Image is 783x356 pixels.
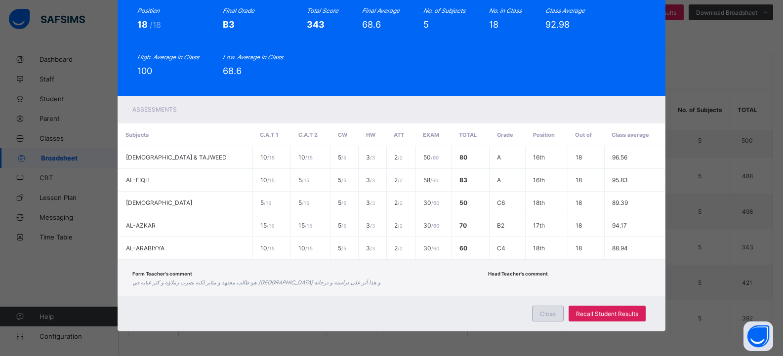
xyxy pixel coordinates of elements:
[341,223,346,229] span: / 5
[533,222,545,229] span: 17th
[497,176,501,184] span: A
[398,245,403,251] span: / 2
[431,200,439,206] span: / 60
[137,66,152,76] span: 100
[370,177,375,183] span: / 3
[223,53,283,61] i: Low. Average in Class
[126,199,192,206] span: [DEMOGRAPHIC_DATA]
[305,245,313,251] span: / 15
[612,199,628,206] span: 89.39
[366,222,375,229] span: 3
[459,244,467,252] span: 60
[260,176,275,184] span: 10
[497,199,505,206] span: C6
[398,200,403,206] span: / 2
[260,154,275,161] span: 10
[398,223,403,229] span: / 2
[370,245,375,251] span: / 3
[132,271,192,277] span: Form Teacher's comment
[126,222,156,229] span: AL-AZKAR
[743,321,773,351] button: Open asap
[423,131,439,138] span: EXAM
[137,53,199,61] i: High. Average in Class
[307,7,338,14] i: Total Score
[370,223,375,229] span: / 3
[223,7,254,14] i: Final Grade
[370,155,375,160] span: / 3
[489,19,498,30] span: 18
[338,199,346,206] span: 5
[533,199,545,206] span: 18th
[307,19,325,30] span: 343
[298,222,312,229] span: 15
[497,222,504,229] span: B2
[267,177,275,183] span: / 15
[126,154,227,161] span: [DEMOGRAPHIC_DATA] & TAJWEED
[394,131,404,138] span: ATT
[612,244,628,252] span: 88.94
[305,223,312,229] span: / 15
[398,155,403,160] span: / 2
[366,199,375,206] span: 3
[488,271,548,277] span: Head Teacher's comment
[459,222,467,229] span: 70
[423,19,429,30] span: 5
[612,176,628,184] span: 95.83
[298,199,309,206] span: 5
[137,7,160,14] i: Position
[533,244,545,252] span: 18th
[132,279,380,286] i: هو طالب مجتهد و مثابر لكنه يضرب زملاؤه و كثر غيابه في [GEOGRAPHIC_DATA] و هذا أثر على دراسته و در...
[366,244,375,252] span: 3
[431,155,439,160] span: / 60
[394,176,403,184] span: 2
[341,245,346,251] span: / 5
[612,154,627,161] span: 96.56
[366,176,375,184] span: 3
[267,223,274,229] span: / 15
[302,200,309,206] span: / 15
[267,155,275,160] span: / 15
[366,131,375,138] span: HW
[260,222,274,229] span: 15
[260,244,275,252] span: 10
[394,222,403,229] span: 2
[223,19,235,30] span: B3
[150,20,161,30] span: /18
[126,244,165,252] span: AL-ARABIYYA
[430,177,438,183] span: / 60
[576,199,582,206] span: 18
[338,222,346,229] span: 5
[338,244,346,252] span: 5
[533,176,545,184] span: 16th
[423,176,438,184] span: 58
[459,154,467,161] span: 80
[398,177,403,183] span: / 2
[423,222,439,229] span: 30
[576,310,638,317] span: Recall Student Results
[575,131,592,138] span: Out of
[267,245,275,251] span: / 15
[362,19,381,30] span: 68.6
[533,154,545,161] span: 16th
[423,199,439,206] span: 30
[341,177,346,183] span: / 5
[489,7,522,14] i: No. in Class
[431,223,439,229] span: / 60
[298,176,309,184] span: 5
[298,244,313,252] span: 10
[338,176,346,184] span: 5
[341,200,346,206] span: / 5
[423,7,465,14] i: No. of Subjects
[431,245,439,251] span: / 60
[576,222,582,229] span: 18
[298,154,313,161] span: 10
[302,177,309,183] span: / 15
[533,131,555,138] span: Position
[394,154,403,161] span: 2
[497,244,505,252] span: C4
[576,154,582,161] span: 18
[423,244,439,252] span: 30
[264,200,271,206] span: / 15
[338,154,346,161] span: 5
[545,7,585,14] i: Class Average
